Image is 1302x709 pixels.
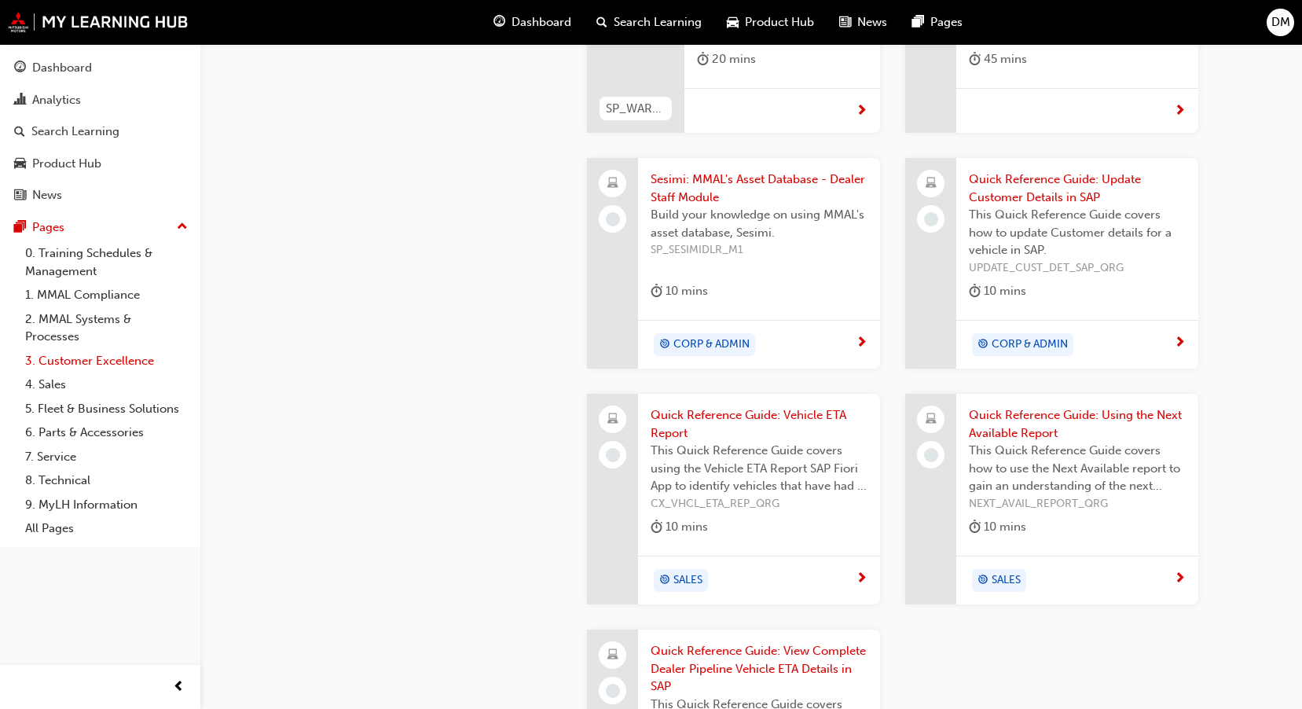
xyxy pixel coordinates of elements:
a: guage-iconDashboard [481,6,584,39]
span: SP_SESIMIDLR_M1 [651,241,867,259]
span: car-icon [727,13,739,32]
span: next-icon [1174,572,1186,586]
span: DM [1271,13,1290,31]
span: next-icon [856,336,867,351]
span: UPDATE_CUST_DET_SAP_QRG [969,259,1186,277]
span: duration-icon [969,281,981,301]
span: learningRecordVerb_NONE-icon [606,684,620,698]
span: Quick Reference Guide: Vehicle ETA Report [651,406,867,442]
span: chart-icon [14,94,26,108]
span: Build your knowledge on using MMAL's asset database, Sesimi. [651,206,867,241]
span: This Quick Reference Guide covers using the Vehicle ETA Report SAP Fiori App to identify vehicles... [651,442,867,495]
a: 7. Service [19,445,194,469]
div: Search Learning [31,123,119,141]
a: 1. MMAL Compliance [19,283,194,307]
div: 20 mins [697,50,756,69]
span: prev-icon [173,678,185,697]
a: pages-iconPages [900,6,975,39]
a: Search Learning [6,117,194,146]
span: CORP & ADMIN [673,336,750,354]
span: duration-icon [651,281,662,301]
span: car-icon [14,157,26,171]
a: 3. Customer Excellence [19,349,194,373]
a: News [6,181,194,210]
a: 9. MyLH Information [19,493,194,517]
span: Quick Reference Guide: Using the Next Available Report [969,406,1186,442]
span: SALES [673,571,702,590]
span: next-icon [856,105,867,119]
span: duration-icon [651,517,662,537]
span: duration-icon [697,50,709,69]
span: learningRecordVerb_NONE-icon [606,448,620,462]
span: Dashboard [512,13,571,31]
div: 10 mins [651,517,708,537]
a: Sesimi: MMAL's Asset Database - Dealer Staff ModuleBuild your knowledge on using MMAL's asset dat... [587,158,880,369]
div: 10 mins [969,517,1026,537]
span: Quick Reference Guide: View Complete Dealer Pipeline Vehicle ETA Details in SAP [651,642,867,696]
span: learningRecordVerb_NONE-icon [924,448,938,462]
a: 5. Fleet & Business Solutions [19,397,194,421]
a: Quick Reference Guide: Using the Next Available ReportThis Quick Reference Guide covers how to us... [905,394,1198,604]
a: 8. Technical [19,468,194,493]
div: Pages [32,219,64,237]
span: target-icon [977,335,988,355]
button: Pages [6,213,194,242]
span: News [857,13,887,31]
span: up-icon [177,217,188,237]
span: next-icon [1174,105,1186,119]
a: search-iconSearch Learning [584,6,714,39]
span: pages-icon [912,13,924,32]
div: Analytics [32,91,81,109]
a: Quick Reference Guide: Vehicle ETA ReportThis Quick Reference Guide covers using the Vehicle ETA ... [587,394,880,604]
span: target-icon [659,335,670,355]
span: This Quick Reference Guide covers how to update Customer details for a vehicle in SAP. [969,206,1186,259]
span: Quick Reference Guide: Update Customer Details in SAP [969,171,1186,206]
div: Dashboard [32,59,92,77]
span: NEXT_AVAIL_REPORT_QRG [969,495,1186,513]
span: laptop-icon [607,410,618,430]
div: 10 mins [651,281,708,301]
div: 10 mins [969,281,1026,301]
span: Product Hub [745,13,814,31]
span: This Quick Reference Guide covers how to use the Next Available report to gain an understanding o... [969,442,1186,495]
div: Product Hub [32,155,101,173]
a: Product Hub [6,149,194,178]
span: duration-icon [969,50,981,69]
span: search-icon [596,13,607,32]
span: Pages [930,13,963,31]
div: 45 mins [969,50,1027,69]
a: 0. Training Schedules & Management [19,241,194,283]
a: 6. Parts & Accessories [19,421,194,445]
span: learningRecordVerb_NONE-icon [606,212,620,226]
span: Sesimi: MMAL's Asset Database - Dealer Staff Module [651,171,867,206]
span: Search Learning [614,13,702,31]
a: car-iconProduct Hub [714,6,827,39]
span: news-icon [839,13,851,32]
span: target-icon [659,571,670,591]
img: mmal [8,12,189,32]
span: SP_WARRANTY_AR1 [606,100,666,118]
span: guage-icon [493,13,505,32]
span: news-icon [14,189,26,203]
span: laptop-icon [607,645,618,666]
span: pages-icon [14,221,26,235]
button: DM [1267,9,1294,36]
a: news-iconNews [827,6,900,39]
span: search-icon [14,125,25,139]
a: 4. Sales [19,373,194,397]
a: All Pages [19,516,194,541]
span: laptop-icon [607,174,618,194]
span: laptop-icon [926,410,937,430]
span: laptop-icon [926,174,937,194]
span: learningRecordVerb_NONE-icon [924,212,938,226]
span: target-icon [977,571,988,591]
button: DashboardAnalyticsSearch LearningProduct HubNews [6,50,194,213]
span: duration-icon [969,517,981,537]
a: Quick Reference Guide: Update Customer Details in SAPThis Quick Reference Guide covers how to upd... [905,158,1198,369]
a: 2. MMAL Systems & Processes [19,307,194,349]
span: CORP & ADMIN [992,336,1068,354]
span: CX_VHCL_ETA_REP_QRG [651,495,867,513]
span: next-icon [1174,336,1186,351]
